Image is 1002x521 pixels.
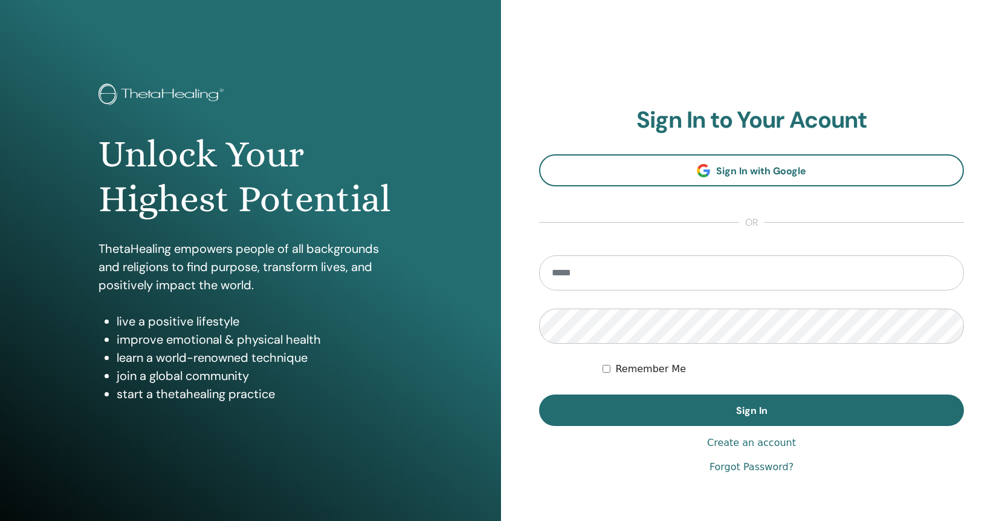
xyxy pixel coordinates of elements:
h2: Sign In to Your Acount [539,106,964,134]
a: Create an account [707,436,796,450]
li: start a thetahealing practice [117,385,402,403]
li: learn a world-renowned technique [117,349,402,367]
li: join a global community [117,367,402,385]
li: live a positive lifestyle [117,312,402,330]
label: Remember Me [615,362,686,376]
div: Keep me authenticated indefinitely or until I manually logout [603,362,964,376]
span: or [739,215,764,230]
span: Sign In [736,404,768,417]
button: Sign In [539,395,964,426]
p: ThetaHealing empowers people of all backgrounds and religions to find purpose, transform lives, a... [99,240,402,294]
h1: Unlock Your Highest Potential [99,132,402,222]
a: Forgot Password? [709,460,794,474]
li: improve emotional & physical health [117,330,402,349]
a: Sign In with Google [539,154,964,186]
span: Sign In with Google [716,165,806,177]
